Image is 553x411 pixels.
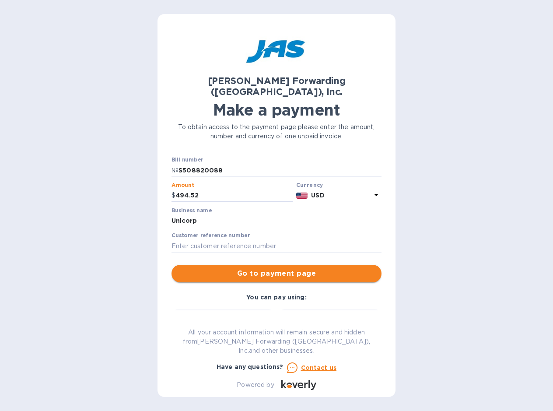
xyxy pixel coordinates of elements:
p: $ [171,191,175,200]
b: Have any questions? [217,363,283,370]
b: You can pay using: [246,294,306,301]
button: Go to payment page [171,265,381,282]
label: Customer reference number [171,233,250,239]
span: Go to payment page [178,268,374,279]
input: Enter customer reference number [171,239,381,253]
input: Enter business name [171,214,381,228]
img: USD [296,193,308,199]
p: № [171,166,178,175]
b: [PERSON_NAME] Forwarding ([GEOGRAPHIC_DATA]), Inc. [208,75,346,97]
u: Contact us [301,364,337,371]
p: To obtain access to the payment page please enter the amount, number and currency of one unpaid i... [171,123,381,141]
b: Currency [296,182,323,188]
p: All your account information will remain secure and hidden from [PERSON_NAME] Forwarding ([GEOGRA... [171,328,381,355]
label: Business name [171,208,212,213]
b: USD [311,192,324,199]
h1: Make a payment [171,101,381,119]
p: Powered by [237,380,274,390]
input: 0.00 [175,189,293,202]
label: Bill number [171,158,203,163]
label: Amount [171,183,194,188]
input: Enter bill number [178,164,381,177]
